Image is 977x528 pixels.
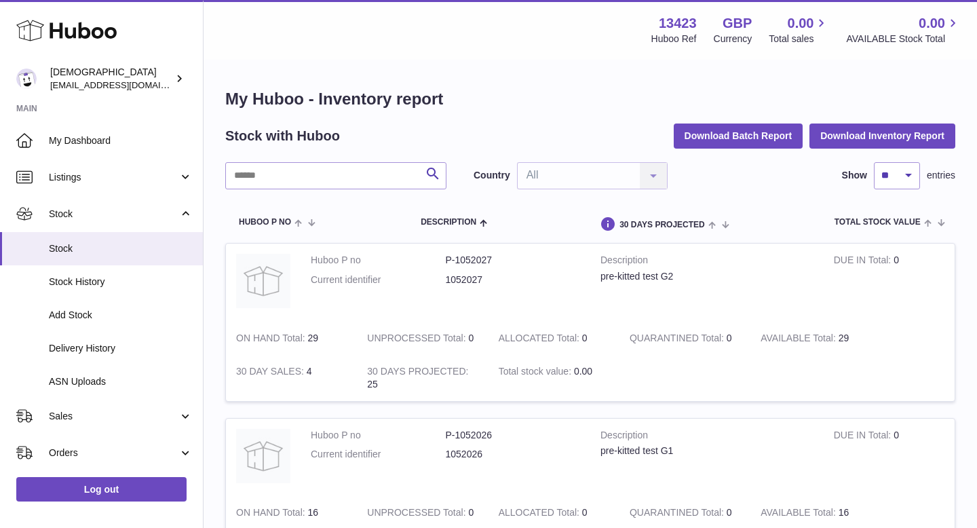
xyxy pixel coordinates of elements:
[50,79,199,90] span: [EMAIL_ADDRESS][DOMAIN_NAME]
[367,366,468,380] strong: 30 DAYS PROJECTED
[727,507,732,518] span: 0
[446,448,581,461] dd: 1052026
[226,322,357,355] td: 29
[357,355,488,401] td: 25
[16,477,187,502] a: Log out
[600,429,813,445] strong: Description
[809,124,955,148] button: Download Inventory Report
[49,342,193,355] span: Delivery History
[761,333,838,347] strong: AVAILABLE Total
[446,274,581,286] dd: 1052027
[474,169,510,182] label: Country
[835,218,921,227] span: Total stock value
[714,33,752,45] div: Currency
[311,274,446,286] dt: Current identifier
[842,169,867,182] label: Show
[421,218,476,227] span: Description
[50,66,172,92] div: [DEMOGRAPHIC_DATA]
[824,419,955,497] td: 0
[236,429,290,483] img: product image
[750,322,881,355] td: 29
[788,14,814,33] span: 0.00
[49,309,193,322] span: Add Stock
[367,333,468,347] strong: UNPROCESSED Total
[834,430,894,444] strong: DUE IN Total
[723,14,752,33] strong: GBP
[769,33,829,45] span: Total sales
[619,221,705,229] span: 30 DAYS PROJECTED
[357,322,488,355] td: 0
[499,333,582,347] strong: ALLOCATED Total
[927,169,955,182] span: entries
[674,124,803,148] button: Download Batch Report
[225,127,340,145] h2: Stock with Huboo
[49,375,193,388] span: ASN Uploads
[49,171,178,184] span: Listings
[236,333,308,347] strong: ON HAND Total
[446,429,581,442] dd: P-1052026
[659,14,697,33] strong: 13423
[761,507,838,521] strong: AVAILABLE Total
[49,447,178,459] span: Orders
[499,507,582,521] strong: ALLOCATED Total
[49,242,193,255] span: Stock
[311,448,446,461] dt: Current identifier
[226,355,357,401] td: 4
[225,88,955,110] h1: My Huboo - Inventory report
[769,14,829,45] a: 0.00 Total sales
[919,14,945,33] span: 0.00
[236,254,290,308] img: product image
[49,134,193,147] span: My Dashboard
[49,410,178,423] span: Sales
[600,270,813,283] div: pre-kitted test G2
[499,366,574,380] strong: Total stock value
[600,254,813,270] strong: Description
[236,366,307,380] strong: 30 DAY SALES
[651,33,697,45] div: Huboo Ref
[367,507,468,521] strong: UNPROCESSED Total
[630,507,727,521] strong: QUARANTINED Total
[630,333,727,347] strong: QUARANTINED Total
[311,254,446,267] dt: Huboo P no
[49,276,193,288] span: Stock History
[49,208,178,221] span: Stock
[311,429,446,442] dt: Huboo P no
[834,254,894,269] strong: DUE IN Total
[727,333,732,343] span: 0
[239,218,291,227] span: Huboo P no
[16,69,37,89] img: olgazyuz@outlook.com
[446,254,581,267] dd: P-1052027
[574,366,592,377] span: 0.00
[846,33,961,45] span: AVAILABLE Stock Total
[824,244,955,322] td: 0
[488,322,619,355] td: 0
[600,445,813,457] div: pre-kitted test G1
[236,507,308,521] strong: ON HAND Total
[846,14,961,45] a: 0.00 AVAILABLE Stock Total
